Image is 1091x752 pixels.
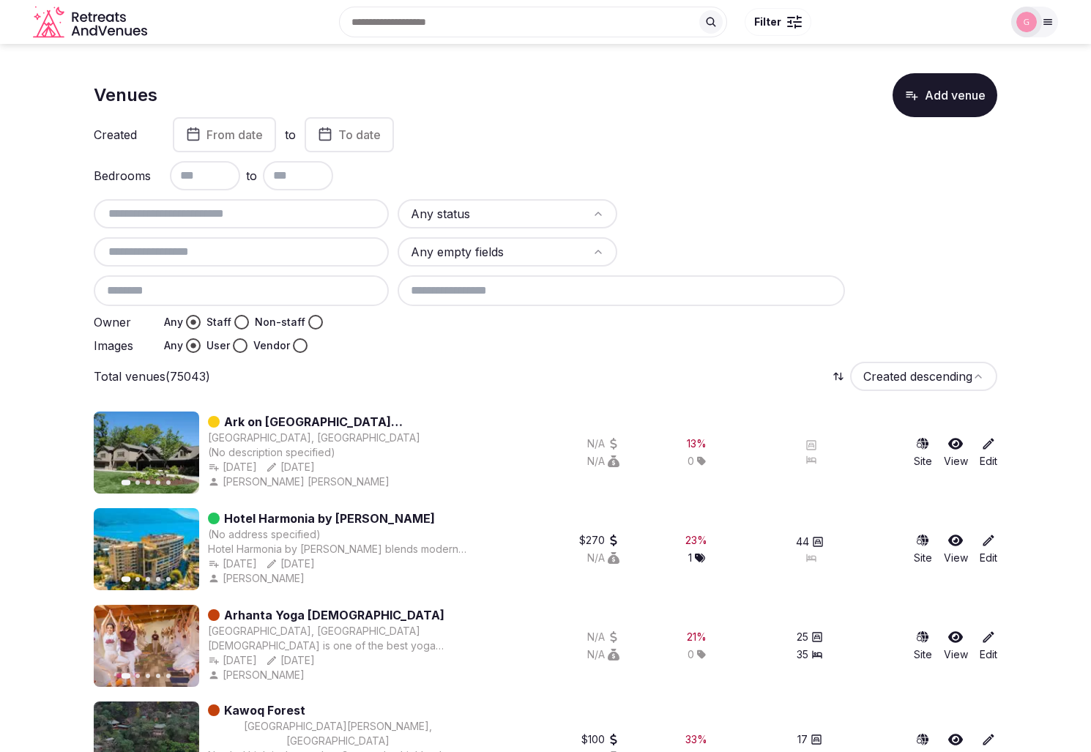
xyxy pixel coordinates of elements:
span: From date [206,127,263,142]
button: Go to slide 1 [122,674,131,680]
img: Featured image for Hotel Harmonia by Dukley [94,508,199,590]
div: (No description specified) [208,445,469,460]
button: Go to slide 3 [146,674,150,678]
label: Vendor [253,338,290,353]
span: To date [338,127,381,142]
div: [DATE] [208,460,257,474]
button: 25 [797,630,823,644]
a: Edit [980,533,997,565]
span: 0 [688,454,694,469]
div: 21 % [687,630,707,644]
button: N/A [587,436,619,451]
button: Go to slide 2 [135,577,140,581]
a: View [944,630,968,662]
a: Edit [980,436,997,469]
button: Go to slide 1 [122,480,131,486]
button: Filter [745,8,811,36]
label: User [206,338,230,353]
button: To date [305,117,394,152]
div: 33 % [685,732,707,747]
button: [PERSON_NAME] [PERSON_NAME] [208,474,392,489]
div: 23 % [685,533,707,548]
h1: Venues [94,83,157,108]
span: Filter [754,15,781,29]
span: 44 [796,535,809,549]
div: Hotel Harmonia by [PERSON_NAME] blends modern sophistication with Montenegrin charm, making it id... [208,542,469,556]
button: Go to slide 1 [122,577,131,583]
button: Go to slide 4 [156,674,160,678]
button: (No address specified) [208,527,321,542]
a: View [944,436,968,469]
a: Hotel Harmonia by [PERSON_NAME] [224,510,435,527]
p: Total venues (75043) [94,368,210,384]
button: [DATE] [266,653,315,668]
button: [PERSON_NAME] [208,668,308,682]
button: [DATE] [266,556,315,571]
button: 1 [688,551,705,565]
button: Go to slide 5 [166,674,171,678]
button: [DATE] [208,556,257,571]
a: Arhanta Yoga [DEMOGRAPHIC_DATA] [224,606,444,624]
a: Site [914,630,932,662]
span: 17 [797,732,808,747]
div: 13 % [687,436,707,451]
button: Go to slide 5 [166,577,171,581]
label: Non-staff [255,315,305,330]
button: 17 [797,732,822,747]
button: [GEOGRAPHIC_DATA], [GEOGRAPHIC_DATA] [208,624,420,639]
label: Images [94,340,152,351]
label: to [285,127,296,143]
a: Visit the homepage [33,6,150,39]
a: Site [914,436,932,469]
span: to [246,167,257,185]
button: N/A [587,454,619,469]
button: [PERSON_NAME] [208,571,308,586]
label: Owner [94,316,152,328]
button: From date [173,117,276,152]
img: Featured image for Arhanta Yoga Ashram [94,605,199,687]
label: Bedrooms [94,170,152,182]
span: 0 [688,647,694,662]
svg: Retreats and Venues company logo [33,6,150,39]
img: Featured image for Ark on Lake Lanier [94,412,199,494]
button: $270 [579,533,619,548]
a: View [944,533,968,565]
label: Staff [206,315,231,330]
button: N/A [587,630,619,644]
a: Kawoq Forest [224,701,305,719]
div: [DEMOGRAPHIC_DATA] is one of the best yoga schools and [DEMOGRAPHIC_DATA] in [GEOGRAPHIC_DATA] an... [208,639,469,653]
span: 25 [797,630,808,644]
label: Created [94,129,152,141]
button: N/A [587,551,619,565]
button: 44 [796,535,824,549]
div: N/A [587,647,619,662]
span: 35 [797,647,808,662]
button: [DATE] [266,460,315,474]
button: Go to slide 4 [156,480,160,485]
a: Ark on [GEOGRAPHIC_DATA][PERSON_NAME] [224,413,469,431]
button: Go to slide 2 [135,674,140,678]
button: [GEOGRAPHIC_DATA][PERSON_NAME], [GEOGRAPHIC_DATA] [208,719,469,748]
a: Site [914,533,932,565]
label: Any [164,315,183,330]
button: [GEOGRAPHIC_DATA], [GEOGRAPHIC_DATA] [208,431,420,445]
div: [DATE] [208,653,257,668]
button: Go to slide 2 [135,480,140,485]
